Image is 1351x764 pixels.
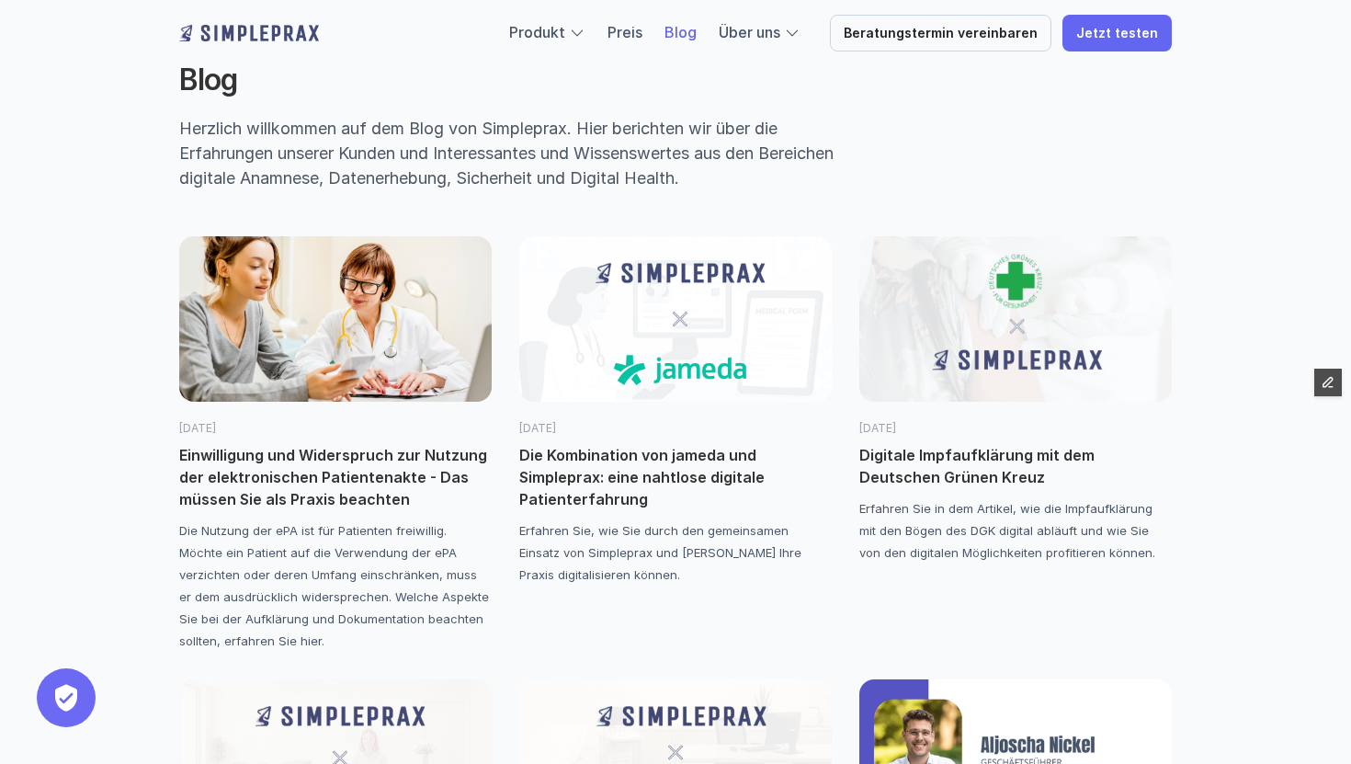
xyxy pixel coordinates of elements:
[509,23,565,41] a: Produkt
[859,497,1172,564] p: Erfahren Sie in dem Artikel, wie die Impfaufklärung mit den Bögen des DGK digital abläuft und wie...
[830,15,1051,51] a: Beratungstermin vereinbaren
[1062,15,1172,51] a: Jetzt testen
[179,116,874,190] p: Herzlich willkommen auf dem Blog von Simpleprax. Hier berichten wir über die Erfahrungen unserer ...
[179,236,492,402] img: Elektronische Patientenakte
[179,63,868,97] h2: Blog
[859,236,1172,564] a: [DATE]Digitale Impfaufklärung mit dem Deutschen Grünen KreuzErfahren Sie in dem Artikel, wie die ...
[179,519,492,652] p: Die Nutzung der ePA ist für Patienten freiwillig. Möchte ein Patient auf die Verwendung der ePA v...
[519,236,832,586] a: [DATE]Die Kombination von jameda und Simpleprax: eine nahtlose digitale PatienterfahrungErfahren ...
[179,444,492,510] p: Einwilligung und Widerspruch zur Nutzung der elektronischen Patientenakte - Das müssen Sie als Pr...
[1076,26,1158,41] p: Jetzt testen
[859,444,1172,488] p: Digitale Impfaufklärung mit dem Deutschen Grünen Kreuz
[859,420,1172,437] p: [DATE]
[179,236,492,652] a: Elektronische Patientenakte[DATE]Einwilligung und Widerspruch zur Nutzung der elektronischen Pati...
[664,23,697,41] a: Blog
[844,26,1038,41] p: Beratungstermin vereinbaren
[719,23,780,41] a: Über uns
[179,420,492,437] p: [DATE]
[607,23,642,41] a: Preis
[1314,369,1342,396] button: Edit Framer Content
[519,420,832,437] p: [DATE]
[519,519,832,586] p: Erfahren Sie, wie Sie durch den gemeinsamen Einsatz von Simpleprax und [PERSON_NAME] Ihre Praxis ...
[519,444,832,510] p: Die Kombination von jameda und Simpleprax: eine nahtlose digitale Patienterfahrung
